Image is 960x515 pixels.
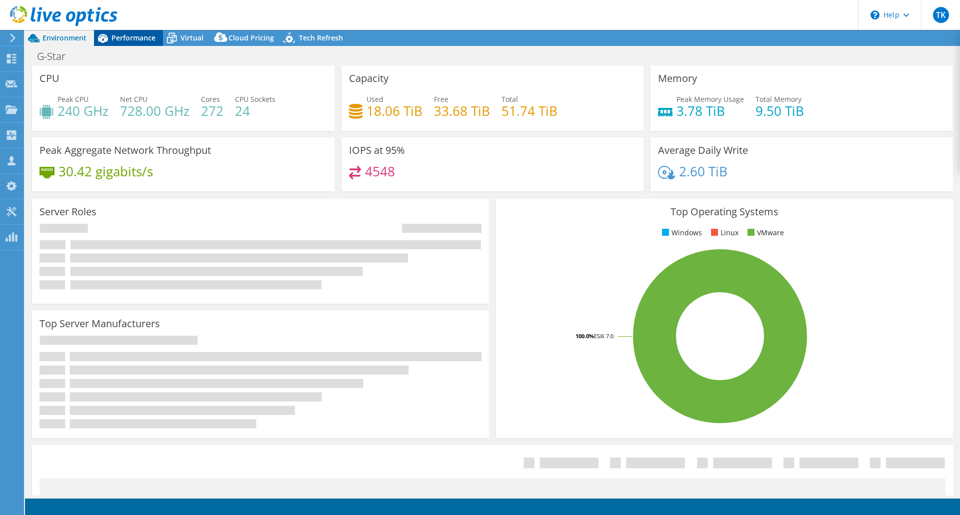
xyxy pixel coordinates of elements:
span: Environment [42,33,86,42]
tspan: ESXi 7.0 [594,332,613,340]
h4: 9.50 TiB [755,105,804,116]
h3: Server Roles [39,206,96,217]
h4: 33.68 TiB [434,105,490,116]
span: Free [434,94,448,104]
h3: Top Server Manufacturers [39,318,160,329]
span: Virtual [180,33,203,42]
span: Tech Refresh [299,33,343,42]
span: Total Memory [755,94,801,104]
h3: CPU [39,73,59,84]
li: Windows [659,227,702,238]
span: TK [933,7,949,23]
h4: 18.06 TiB [366,105,422,116]
h1: G-Star [32,51,81,62]
h4: 24 [235,105,275,116]
h4: 728.00 GHz [120,105,189,116]
h3: IOPS at 95% [349,145,405,156]
li: VMware [745,227,784,238]
h4: 240 GHz [57,105,108,116]
span: Peak Memory Usage [676,94,744,104]
span: CPU Sockets [235,94,275,104]
h3: Top Operating Systems [503,206,945,217]
h3: Capacity [349,73,388,84]
li: Linux [708,227,738,238]
h4: 51.74 TiB [501,105,557,116]
span: Performance [111,33,155,42]
h4: 3.78 TiB [676,105,744,116]
span: Cores [201,94,220,104]
tspan: 100.0% [575,332,594,340]
span: Net CPU [120,94,147,104]
h4: 272 [201,105,223,116]
h4: 2.60 TiB [679,166,727,177]
span: Cloud Pricing [228,33,274,42]
h3: Memory [658,73,697,84]
h3: Peak Aggregate Network Throughput [39,145,211,156]
span: Used [366,94,383,104]
h3: Average Daily Write [658,145,748,156]
svg: \n [870,10,879,19]
h4: 4548 [365,166,395,177]
span: Peak CPU [57,94,88,104]
h4: 30.42 gigabits/s [58,166,153,177]
span: Total [501,94,518,104]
